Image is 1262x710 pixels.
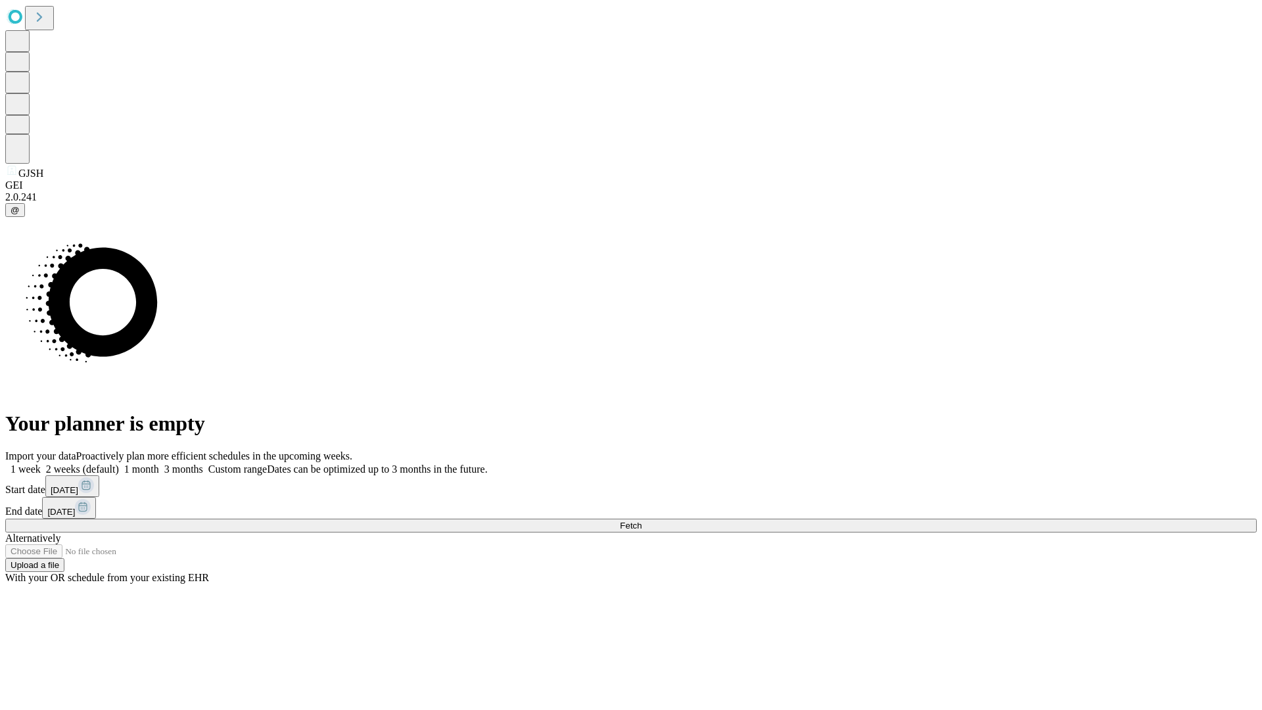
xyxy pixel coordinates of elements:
span: Custom range [208,463,267,475]
span: 3 months [164,463,203,475]
span: GJSH [18,168,43,179]
span: 2 weeks (default) [46,463,119,475]
span: [DATE] [51,485,78,495]
span: 1 month [124,463,159,475]
button: Fetch [5,519,1257,532]
span: 1 week [11,463,41,475]
div: 2.0.241 [5,191,1257,203]
div: Start date [5,475,1257,497]
button: [DATE] [42,497,96,519]
button: Upload a file [5,558,64,572]
span: Alternatively [5,532,60,544]
span: @ [11,205,20,215]
span: [DATE] [47,507,75,517]
div: GEI [5,179,1257,191]
h1: Your planner is empty [5,412,1257,436]
span: With your OR schedule from your existing EHR [5,572,209,583]
span: Fetch [620,521,642,531]
span: Import your data [5,450,76,461]
button: [DATE] [45,475,99,497]
span: Dates can be optimized up to 3 months in the future. [267,463,487,475]
span: Proactively plan more efficient schedules in the upcoming weeks. [76,450,352,461]
button: @ [5,203,25,217]
div: End date [5,497,1257,519]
